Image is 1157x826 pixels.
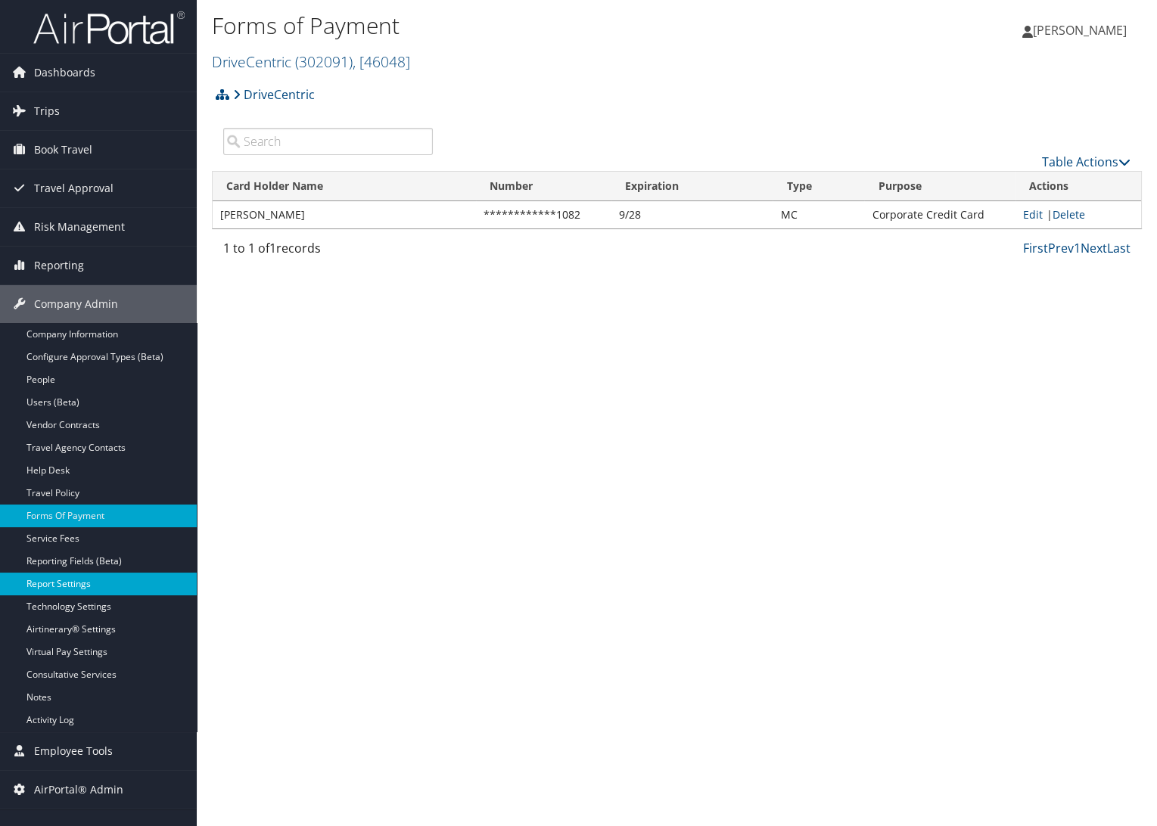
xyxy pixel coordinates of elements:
[611,201,773,228] td: 9/28
[476,172,611,201] th: Number
[34,771,123,809] span: AirPortal® Admin
[295,51,353,72] span: ( 302091 )
[213,172,476,201] th: Card Holder Name
[33,10,185,45] img: airportal-logo.png
[212,51,410,72] a: DriveCentric
[34,732,113,770] span: Employee Tools
[34,169,114,207] span: Travel Approval
[269,240,276,256] span: 1
[1023,240,1048,256] a: First
[773,172,864,201] th: Type
[213,201,476,228] td: [PERSON_NAME]
[1081,240,1107,256] a: Next
[34,54,95,92] span: Dashboards
[1107,240,1131,256] a: Last
[1023,207,1043,222] a: Edit
[353,51,410,72] span: , [ 46048 ]
[34,285,118,323] span: Company Admin
[1015,172,1141,201] th: Actions
[1033,22,1127,39] span: [PERSON_NAME]
[1042,154,1131,170] a: Table Actions
[233,79,315,110] a: DriveCentric
[34,247,84,284] span: Reporting
[864,201,1015,228] td: Corporate Credit Card
[34,92,60,130] span: Trips
[34,131,92,169] span: Book Travel
[1074,240,1081,256] a: 1
[1022,8,1142,53] a: [PERSON_NAME]
[864,172,1015,201] th: Purpose: activate to sort column ascending
[1053,207,1085,222] a: Delete
[1015,201,1141,228] td: |
[212,10,832,42] h1: Forms of Payment
[34,208,125,246] span: Risk Management
[611,172,773,201] th: Expiration: activate to sort column ascending
[223,239,433,265] div: 1 to 1 of records
[1048,240,1074,256] a: Prev
[223,128,433,155] input: Search
[773,201,864,228] td: MC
